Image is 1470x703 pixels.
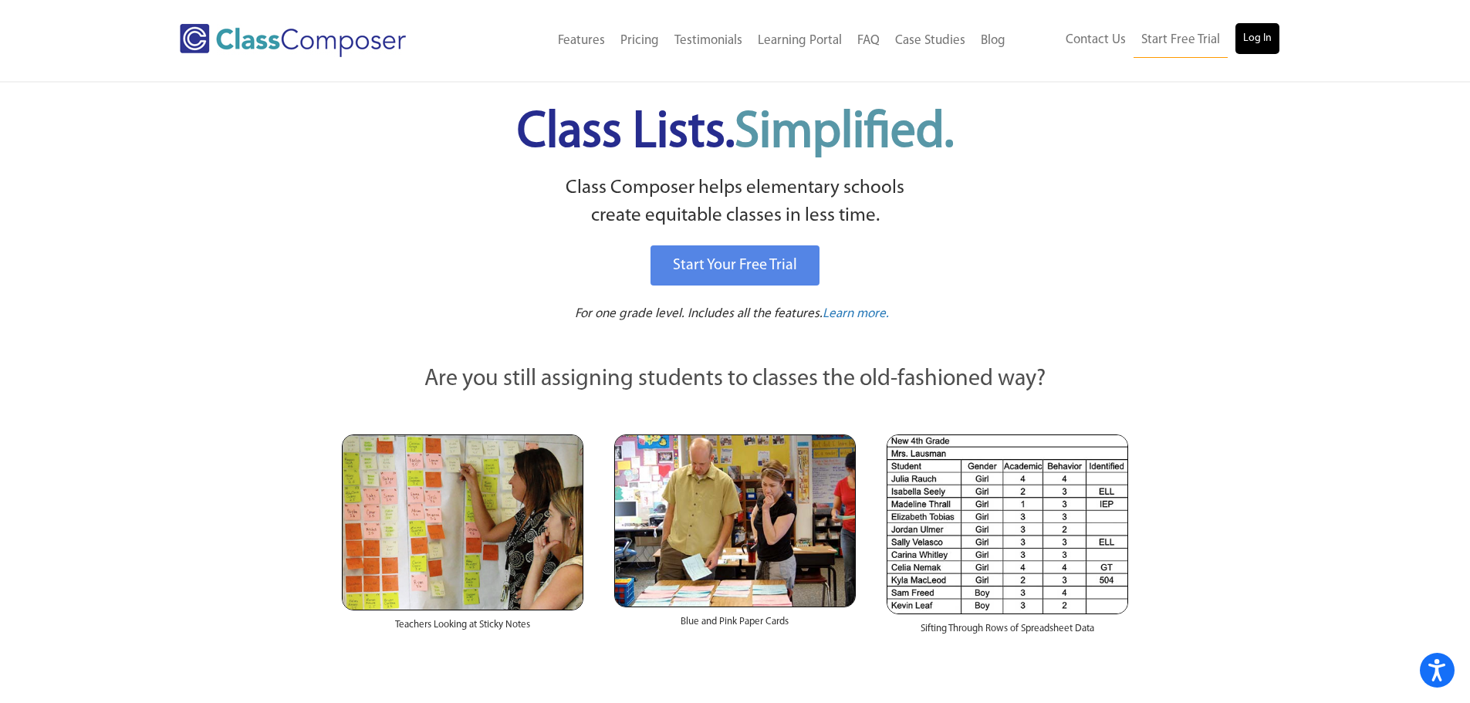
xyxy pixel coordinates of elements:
img: Teachers Looking at Sticky Notes [342,434,583,610]
span: For one grade level. Includes all the features. [575,307,823,320]
a: Case Studies [887,24,973,58]
span: Learn more. [823,307,889,320]
a: Start Free Trial [1134,23,1228,58]
img: Class Composer [180,24,406,57]
nav: Header Menu [469,24,1013,58]
div: Sifting Through Rows of Spreadsheet Data [887,614,1128,651]
p: Class Composer helps elementary schools create equitable classes in less time. [340,174,1131,231]
div: Blue and Pink Paper Cards [614,607,856,644]
img: Spreadsheets [887,434,1128,614]
a: Testimonials [667,24,750,58]
a: Features [550,24,613,58]
a: Log In [1235,23,1279,54]
a: Pricing [613,24,667,58]
span: Start Your Free Trial [673,258,797,273]
img: Blue and Pink Paper Cards [614,434,856,607]
span: Class Lists. [517,108,954,158]
a: Contact Us [1058,23,1134,57]
div: Teachers Looking at Sticky Notes [342,610,583,647]
span: Simplified. [735,108,954,158]
nav: Header Menu [1013,23,1279,58]
a: Learn more. [823,305,889,324]
a: FAQ [850,24,887,58]
a: Blog [973,24,1013,58]
a: Learning Portal [750,24,850,58]
p: Are you still assigning students to classes the old-fashioned way? [342,363,1129,397]
a: Start Your Free Trial [651,245,819,286]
